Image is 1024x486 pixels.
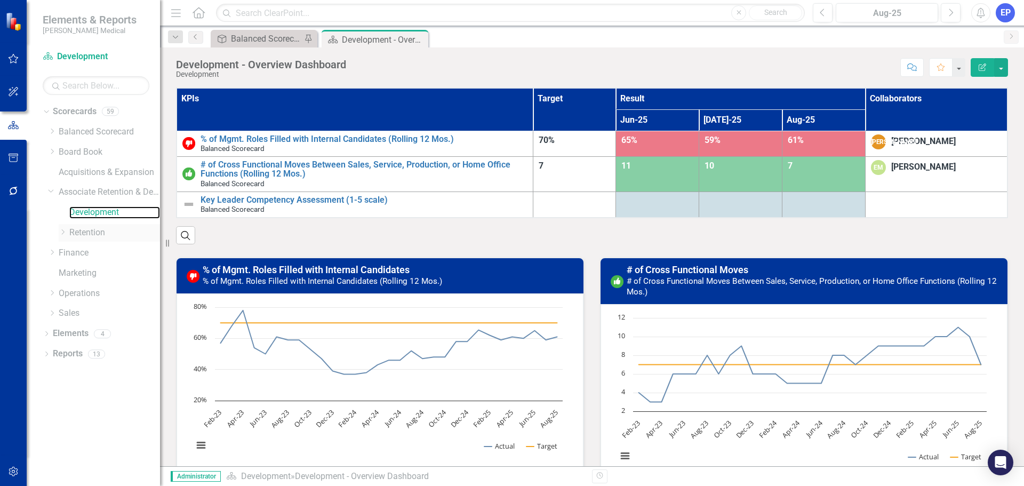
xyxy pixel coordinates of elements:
text: Dec-23 [734,418,756,440]
button: Show Target [950,452,982,461]
div: 59 [102,107,119,116]
img: Below Target [187,270,199,283]
td: Double-Click to Edit [865,156,1007,192]
td: Double-Click to Edit [865,192,1007,218]
div: Development [176,70,346,78]
button: Show Actual [908,452,939,461]
button: Aug-25 [836,3,938,22]
text: Aug-25 [962,418,984,441]
text: Oct-24 [849,418,870,440]
div: Aug-25 [839,7,934,20]
a: Reports [53,348,83,360]
text: 12 [618,312,625,322]
text: Apr-23 [225,408,246,429]
a: Balanced Scorecard (Daily Huddle) [213,32,301,45]
div: [PERSON_NAME] [891,161,956,173]
a: Balanced Scorecard [59,126,160,138]
text: Aug-23 [688,418,710,441]
g: Target, line 2 of 2 with 31 data points. [637,362,983,367]
text: Oct-23 [711,418,733,440]
svg: Interactive chart [188,302,568,462]
div: Development - Overview Dashboard [342,33,426,46]
div: » [226,471,584,483]
img: On or Above Target [182,168,195,180]
text: Jun-24 [803,418,825,440]
text: Oct-24 [427,407,449,429]
svg: Interactive chart [612,313,992,473]
span: Balanced Scorecard [201,144,265,153]
a: Acquisitions & Expansion [59,166,160,179]
span: Balanced Scorecard [201,179,265,188]
div: EM [871,160,886,175]
div: Development - Overview Dashboard [176,59,346,70]
a: Retention [69,227,160,239]
td: Double-Click to Edit Right Click for Context Menu [177,156,533,192]
span: Elements & Reports [43,13,137,26]
text: Jun-25 [940,418,961,440]
td: Double-Click to Edit Right Click for Context Menu [177,192,533,218]
a: Sales [59,307,160,320]
span: 10 [705,161,714,171]
input: Search ClearPoint... [216,4,805,22]
span: Search [764,8,787,17]
img: On or Above Target [611,275,623,288]
a: Associate Retention & Development [59,186,160,198]
button: Show Target [526,441,558,451]
small: # of Cross Functional Moves Between Sales, Service, Production, or Home Office Functions (Rolling... [627,276,997,297]
span: 70% [539,135,555,145]
text: Apr-25 [917,418,938,440]
g: Target, line 2 of 2 with 31 data points. [219,321,559,325]
a: Operations [59,288,160,300]
text: Jun-24 [381,407,403,429]
text: Feb-25 [471,408,493,429]
span: Balanced Scorecard [201,205,265,213]
a: Elements [53,328,89,340]
text: Aug-24 [403,407,426,429]
span: 7 [788,161,793,171]
text: Feb-24 [337,407,359,429]
button: Show Actual [484,441,515,451]
div: Development - Overview Dashboard [295,471,429,481]
text: 10 [618,331,625,340]
button: EP [996,3,1015,22]
button: View chart menu, Chart [194,438,209,453]
text: Dec-23 [314,408,335,429]
a: Key Leader Competency Assessment (1-5 scale) [201,195,527,205]
text: 60% [194,332,207,342]
td: Double-Click to Edit Right Click for Context Menu [177,131,533,156]
small: % of Mgmt. Roles Filled with Internal Candidates (Rolling 12 Mos.) [203,276,442,286]
button: Search [749,5,802,20]
img: ClearPoint Strategy [5,12,24,31]
div: Chart. Highcharts interactive chart. [188,302,572,462]
span: 11 [621,161,631,171]
text: Dec-24 [449,407,471,429]
input: Search Below... [43,76,149,95]
text: Jun-23 [247,408,268,429]
span: 7 [539,161,543,171]
a: % of Mgmt. Roles Filled with Internal Candidates [203,264,410,275]
div: 13 [88,349,105,358]
a: Board Book [59,146,160,158]
span: 65% [621,135,637,145]
text: 4 [621,387,626,396]
div: [PERSON_NAME] [871,134,886,149]
a: # of Cross Functional Moves Between Sales, Service, Production, or Home Office Functions (Rolling... [201,160,527,179]
small: [PERSON_NAME] Medical [43,26,137,35]
a: Finance [59,247,160,259]
a: Development [69,206,160,219]
a: # of Cross Functional Moves [627,264,748,275]
img: Below Target [182,137,195,150]
a: Development [241,471,291,481]
text: 20% [194,395,207,404]
text: Feb-25 [894,418,916,440]
div: [PERSON_NAME] [891,136,956,148]
text: Jun-25 [516,408,538,429]
span: 61% [788,135,804,145]
text: Dec-24 [871,418,893,440]
text: Apr-24 [780,418,802,440]
text: Feb-24 [757,418,779,440]
text: Aug-23 [269,408,291,430]
text: Apr-25 [494,408,515,429]
button: View chart menu, Chart [618,449,633,464]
